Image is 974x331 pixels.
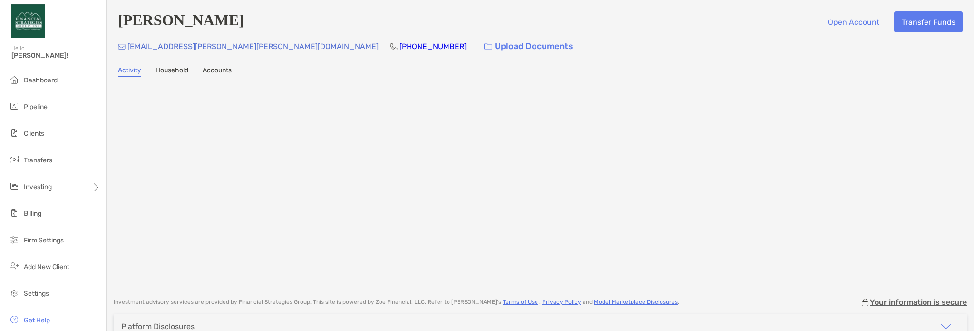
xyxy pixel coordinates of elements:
h4: [PERSON_NAME] [118,11,244,32]
span: Investing [24,183,52,191]
button: Open Account [820,11,886,32]
img: Zoe Logo [11,4,45,38]
span: Billing [24,210,41,218]
button: Transfer Funds [894,11,963,32]
span: Settings [24,290,49,298]
a: Household [156,66,188,77]
a: Accounts [203,66,232,77]
img: get-help icon [9,314,20,325]
img: button icon [484,43,492,50]
span: Transfers [24,156,52,164]
p: Your information is secure [870,298,967,307]
span: Firm Settings [24,236,64,244]
img: pipeline icon [9,100,20,112]
img: Phone Icon [390,43,398,50]
img: investing icon [9,181,20,192]
a: Upload Documents [478,36,579,57]
img: settings icon [9,287,20,299]
img: Email Icon [118,44,126,50]
img: billing icon [9,207,20,219]
a: Terms of Use [503,299,538,305]
span: Get Help [24,316,50,324]
span: [PERSON_NAME]! [11,51,100,60]
img: firm-settings icon [9,234,20,245]
a: Model Marketplace Disclosures [594,299,678,305]
a: Activity [118,66,141,77]
a: [PHONE_NUMBER] [399,42,467,51]
p: Investment advisory services are provided by Financial Strategies Group . This site is powered by... [114,299,679,306]
span: Clients [24,130,44,138]
img: add_new_client icon [9,261,20,272]
img: transfers icon [9,154,20,165]
div: Platform Disclosures [121,322,195,331]
img: clients icon [9,127,20,139]
a: Privacy Policy [542,299,581,305]
span: Dashboard [24,76,58,84]
p: [EMAIL_ADDRESS][PERSON_NAME][PERSON_NAME][DOMAIN_NAME] [127,40,379,52]
span: Pipeline [24,103,48,111]
span: Add New Client [24,263,69,271]
img: dashboard icon [9,74,20,85]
